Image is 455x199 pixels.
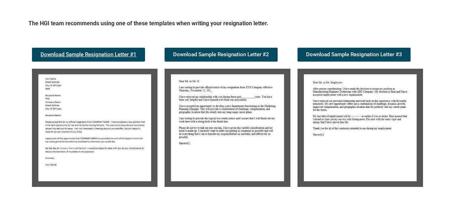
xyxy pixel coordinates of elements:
a: Download Sample Resignation Letter #1 [32,48,145,62]
span: Download Sample Resignation Letter #3 [306,52,402,57]
span: Download Sample Resignation Letter #1 [41,52,136,57]
h5: The HGI team recommends using one of these templates when writing your resignation letter. [28,20,427,30]
span: Download Sample Resignation Letter #2 [173,52,269,57]
a: Download Sample Resignation Letter #2 [165,48,278,62]
a: Download Sample Resignation Letter #3 [298,48,411,62]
